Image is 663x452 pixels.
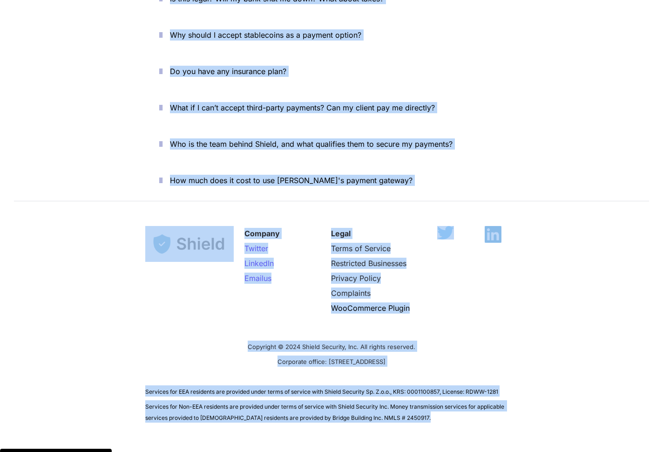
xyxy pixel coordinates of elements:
strong: Legal [331,229,351,238]
span: Services for Non-EEA residents are provided under terms of service with Shield Security Inc. Mone... [145,403,506,421]
a: Twitter [244,244,268,253]
a: Privacy Policy [331,274,381,283]
a: WooCommerce Plugin [331,303,410,313]
span: How much does it cost to use [PERSON_NAME]'s payment gateway? [170,176,413,185]
span: us [264,274,271,283]
span: Why should I accept stablecoins as a payment option? [170,30,361,40]
strong: Company [244,229,280,238]
a: LinkedIn [244,259,274,268]
a: Complaints [331,288,371,298]
span: Do you have any insurance plan? [170,67,286,76]
span: Email [244,274,264,283]
span: What if I can’t accept third-party payments? Can my client pay me directly? [170,103,435,112]
span: Who is the team behind Shield, and what qualifies them to secure my payments? [170,139,453,149]
span: Services for EEA residents are provided under terms of service with Shield Security Sp. Z.o.o., K... [145,388,498,395]
button: What if I can’t accept third-party payments? Can my client pay me directly? [145,93,518,122]
span: Corporate office: [STREET_ADDRESS] [277,358,386,365]
a: Emailus [244,274,271,283]
span: Copyright © 2024 Shield Security, Inc. All rights reserved. [248,343,415,350]
a: Terms of Service [331,244,391,253]
button: How much does it cost to use [PERSON_NAME]'s payment gateway? [145,166,518,195]
button: Do you have any insurance plan? [145,57,518,86]
a: Restricted Businesses [331,259,406,268]
button: Who is the team behind Shield, and what qualifies them to secure my payments? [145,130,518,158]
button: Why should I accept stablecoins as a payment option? [145,21,518,49]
